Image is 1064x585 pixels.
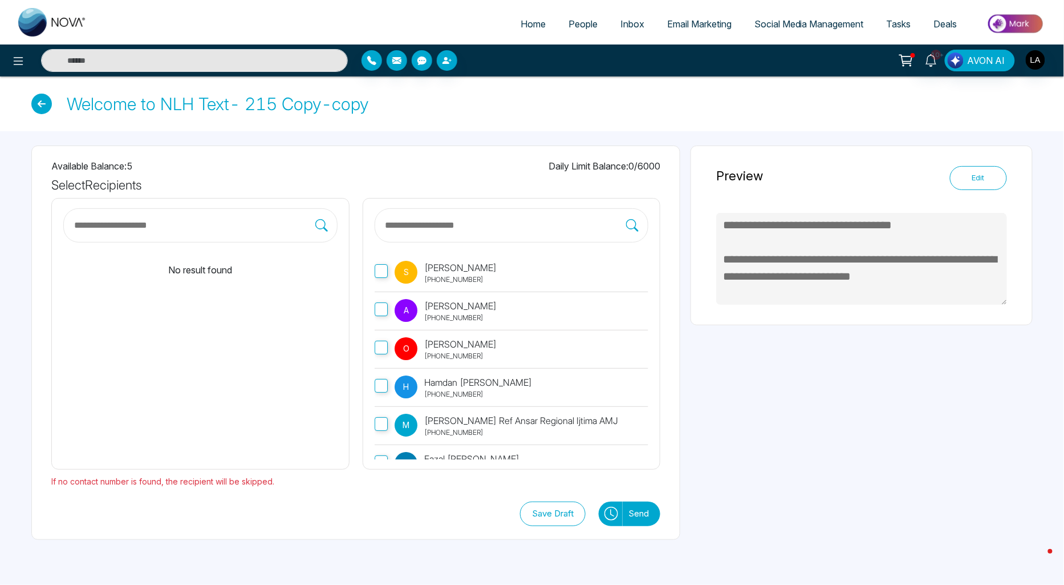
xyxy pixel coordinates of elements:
[934,18,957,30] span: Deals
[716,168,763,183] h1: Preview
[974,11,1057,37] img: Market-place.gif
[557,13,609,35] a: People
[424,313,497,323] p: [PHONE_NUMBER]
[1025,546,1053,574] iframe: Intercom live chat
[375,417,388,431] input: M[PERSON_NAME] Ref Ansar Regional Ijtima AMJ[PHONE_NUMBER]
[424,376,532,389] p: Hamdan [PERSON_NAME]
[424,414,618,427] p: [PERSON_NAME] Ref Ansar Regional Ijtima AMJ
[568,18,598,30] span: People
[521,18,546,30] span: Home
[18,8,87,37] img: Nova CRM Logo
[667,18,732,30] span: Email Marketing
[51,177,141,192] h1: Select Recipients
[424,299,497,313] p: [PERSON_NAME]
[375,379,388,393] input: HHamdan [PERSON_NAME][PHONE_NUMBER]
[948,53,964,68] img: Lead Flow
[404,452,408,475] span: F
[887,18,911,30] span: Tasks
[743,13,875,35] a: Social Media Management
[403,376,409,398] span: H
[424,351,497,361] p: [PHONE_NUMBER]
[509,13,557,35] a: Home
[968,54,1005,67] span: AVON AI
[875,13,923,35] a: Tasks
[520,502,586,526] button: Save Draft
[945,50,1015,71] button: AVON AI
[375,264,388,278] input: S[PERSON_NAME] [PHONE_NUMBER]
[375,302,388,316] input: A[PERSON_NAME] [PHONE_NUMBER]
[424,337,497,351] p: [PERSON_NAME]
[404,299,409,322] span: A
[63,254,338,277] p: No result found
[917,50,945,70] a: 10+
[403,414,409,437] span: M
[67,94,368,114] h1: Welcome to NLH Text- 215 Copy-copy
[1026,50,1045,70] img: User Avatar
[424,427,618,438] p: [PHONE_NUMBER]
[656,13,743,35] a: Email Marketing
[51,159,133,173] p: Available Balance: 5
[609,13,656,35] a: Inbox
[931,50,941,60] span: 10+
[375,341,388,354] input: O[PERSON_NAME] [PHONE_NUMBER]
[754,18,864,30] span: Social Media Management
[950,166,1007,190] button: Edit
[375,455,388,469] input: FFazal [PERSON_NAME][PHONE_NUMBER]
[923,13,969,35] a: Deals
[620,18,644,30] span: Inbox
[424,389,532,400] p: [PHONE_NUMBER]
[424,261,497,275] p: [PERSON_NAME]
[51,477,274,486] span: If no contact number is found, the recipient will be skipped.
[404,261,409,284] span: S
[424,452,519,466] p: Fazal [PERSON_NAME]
[623,502,660,526] button: Send
[424,275,497,285] p: [PHONE_NUMBER]
[403,337,409,360] span: O
[549,159,660,173] p: Daily Limit Balance: 0 / 6000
